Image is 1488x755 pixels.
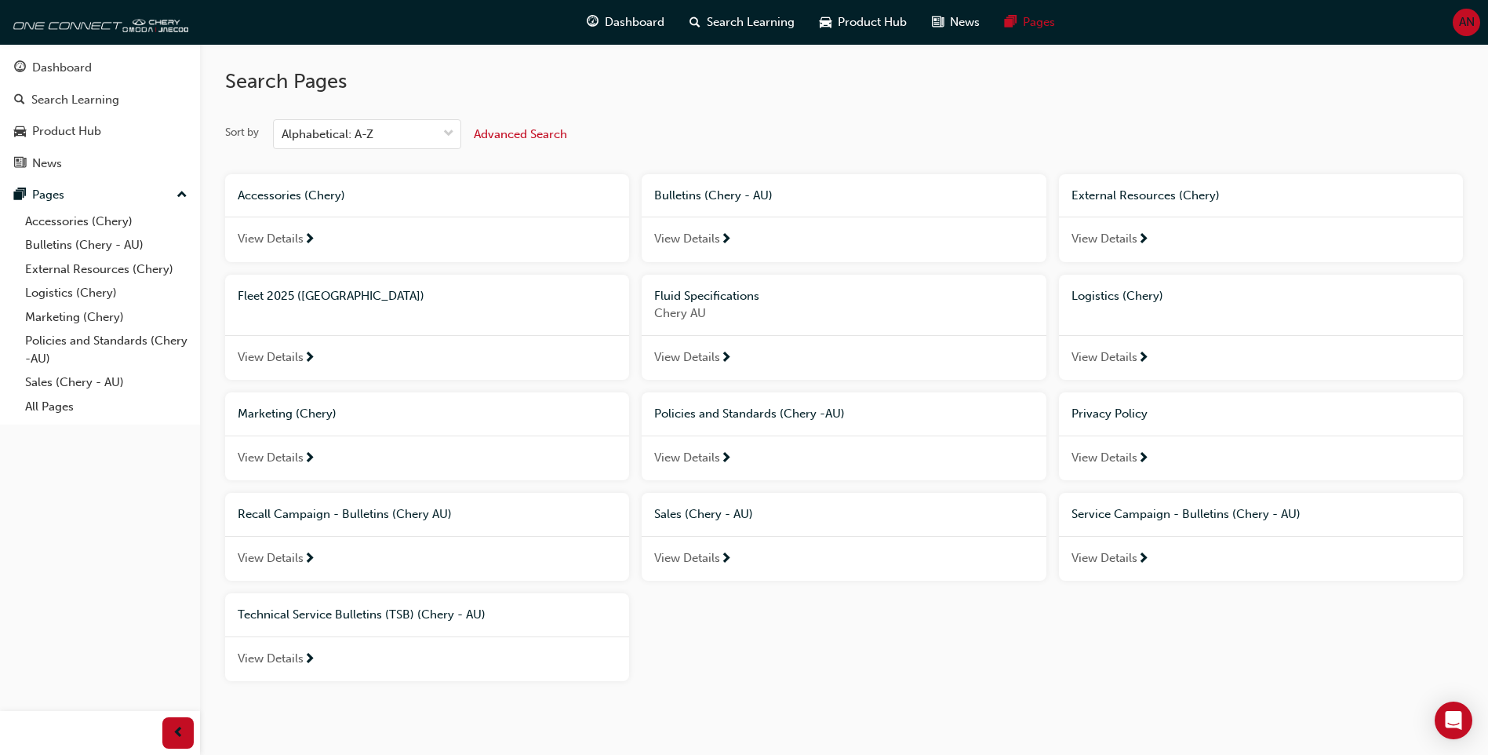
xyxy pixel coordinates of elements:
span: View Details [238,549,304,567]
a: Privacy PolicyView Details [1059,392,1463,480]
a: All Pages [19,395,194,419]
span: up-icon [176,185,187,206]
span: guage-icon [587,13,598,32]
a: news-iconNews [919,6,992,38]
span: View Details [1071,449,1137,467]
button: AN [1453,9,1480,36]
span: pages-icon [1005,13,1017,32]
a: News [6,149,194,178]
a: Policies and Standards (Chery -AU) [19,329,194,370]
a: Fluid SpecificationsChery AUView Details [642,275,1046,381]
div: Open Intercom Messenger [1435,702,1472,739]
span: next-icon [304,553,315,567]
a: car-iconProduct Hub [807,6,919,38]
span: Fleet 2025 ([GEOGRAPHIC_DATA]) [238,289,424,303]
button: Pages [6,181,194,210]
a: Marketing (Chery) [19,305,194,330]
span: next-icon [1137,352,1149,366]
a: Bulletins (Chery - AU) [19,233,194,257]
span: Technical Service Bulletins (TSB) (Chery - AU) [238,607,486,622]
button: DashboardSearch LearningProduct HubNews [6,50,194,181]
a: External Resources (Chery) [19,257,194,282]
span: search-icon [689,13,700,32]
span: search-icon [14,93,25,108]
span: View Details [238,348,304,367]
span: next-icon [304,233,315,247]
a: Fleet 2025 ([GEOGRAPHIC_DATA])View Details [225,275,629,381]
h2: Search Pages [225,69,1463,94]
span: Logistics (Chery) [1071,289,1163,303]
span: Sales (Chery - AU) [654,507,753,521]
span: next-icon [720,233,732,247]
span: View Details [654,449,720,467]
a: Service Campaign - Bulletins (Chery - AU)View Details [1059,493,1463,581]
span: news-icon [932,13,944,32]
a: External Resources (Chery)View Details [1059,174,1463,262]
span: car-icon [14,125,26,139]
span: View Details [238,230,304,248]
a: Technical Service Bulletins (TSB) (Chery - AU)View Details [225,593,629,681]
div: Dashboard [32,59,92,77]
span: Policies and Standards (Chery -AU) [654,407,845,421]
div: Product Hub [32,122,101,140]
a: Policies and Standards (Chery -AU)View Details [642,392,1046,480]
span: Privacy Policy [1071,407,1148,421]
a: Dashboard [6,53,194,82]
span: Recall Campaign - Bulletins (Chery AU) [238,507,452,521]
div: Pages [32,186,64,204]
span: down-icon [443,124,454,144]
span: pages-icon [14,188,26,202]
span: Marketing (Chery) [238,407,337,421]
span: View Details [238,650,304,668]
span: next-icon [1137,553,1149,567]
a: Search Learning [6,86,194,115]
a: Recall Campaign - Bulletins (Chery AU)View Details [225,493,629,581]
span: guage-icon [14,61,26,75]
span: next-icon [720,352,732,366]
span: next-icon [1137,452,1149,466]
a: Sales (Chery - AU) [19,370,194,395]
div: Alphabetical: A-Z [282,126,373,144]
a: Logistics (Chery)View Details [1059,275,1463,381]
span: Bulletins (Chery - AU) [654,188,773,202]
span: next-icon [720,553,732,567]
span: View Details [654,348,720,367]
span: Product Hub [838,13,907,31]
a: guage-iconDashboard [574,6,677,38]
a: pages-iconPages [992,6,1068,38]
span: next-icon [304,653,315,667]
a: Accessories (Chery) [19,210,194,234]
span: next-icon [720,452,732,466]
span: View Details [654,230,720,248]
span: View Details [654,549,720,567]
a: Accessories (Chery)View Details [225,174,629,262]
span: View Details [238,449,304,467]
span: car-icon [820,13,831,32]
div: Search Learning [31,91,119,109]
span: news-icon [14,157,26,171]
div: Sort by [225,125,259,140]
span: Advanced Search [474,127,567,141]
span: External Resources (Chery) [1071,188,1220,202]
button: Advanced Search [474,119,567,149]
span: News [950,13,980,31]
div: News [32,155,62,173]
span: Pages [1023,13,1055,31]
span: Dashboard [605,13,664,31]
a: Product Hub [6,117,194,146]
span: View Details [1071,348,1137,367]
a: Logistics (Chery) [19,281,194,305]
span: Chery AU [654,305,1033,323]
a: Sales (Chery - AU)View Details [642,493,1046,581]
span: AN [1459,13,1475,31]
span: View Details [1071,230,1137,248]
a: Marketing (Chery)View Details [225,392,629,480]
a: Bulletins (Chery - AU)View Details [642,174,1046,262]
span: next-icon [304,452,315,466]
span: next-icon [304,352,315,366]
img: oneconnect [8,6,188,38]
span: Search Learning [707,13,795,31]
span: Fluid Specifications [654,289,759,303]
